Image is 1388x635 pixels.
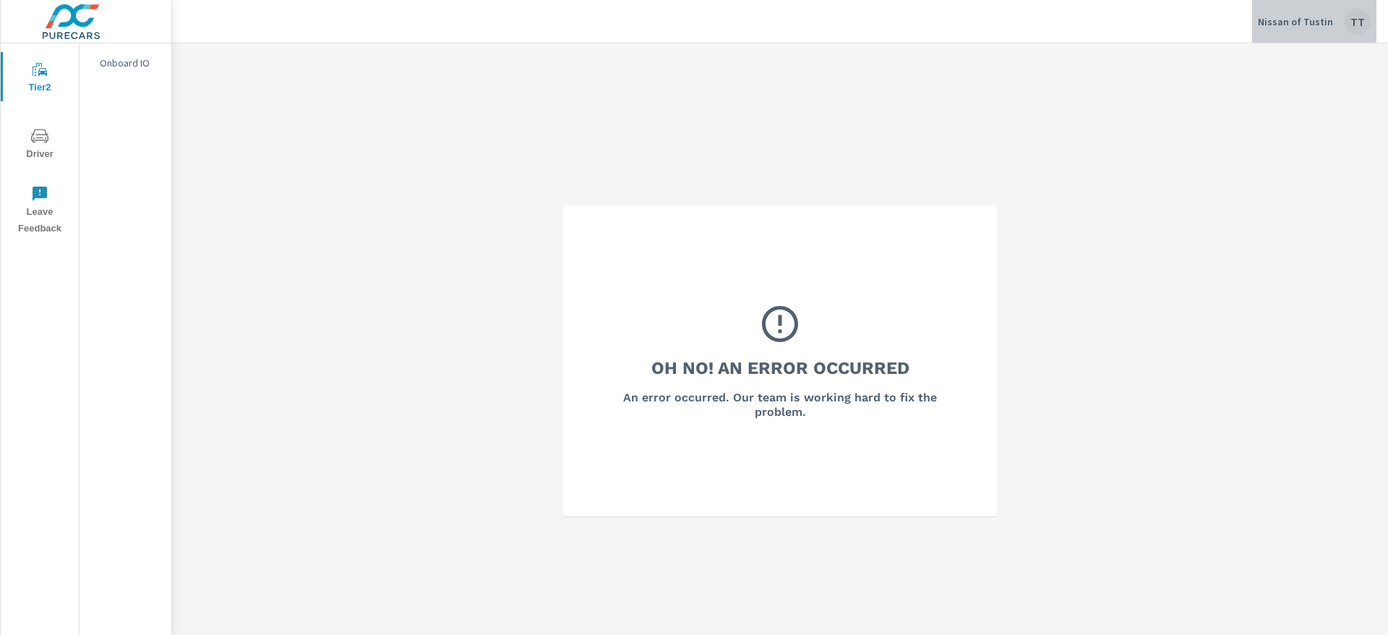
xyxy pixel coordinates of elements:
[1,43,79,243] div: nav menu
[651,356,909,380] h3: Oh No! An Error Occurred
[1258,15,1333,28] p: Nissan of Tustin
[5,127,74,163] span: Driver
[80,52,171,74] div: Onboard IO
[1345,9,1371,35] div: TT
[5,61,74,96] span: Tier2
[5,185,74,237] span: Leave Feedback
[602,391,958,419] h6: An error occurred. Our team is working hard to fix the problem.
[100,56,160,70] p: Onboard IO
